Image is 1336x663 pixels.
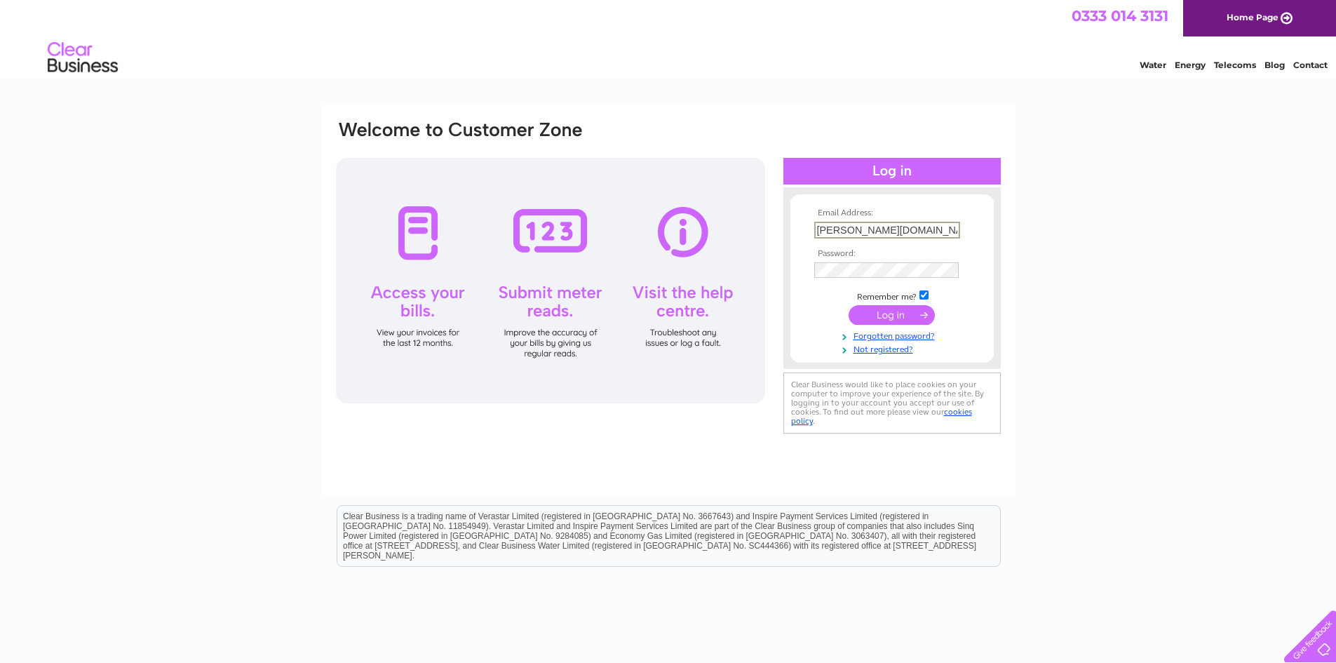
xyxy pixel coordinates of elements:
th: Email Address: [811,208,973,218]
td: Remember me? [811,288,973,302]
a: Forgotten password? [814,328,973,342]
a: 0333 014 3131 [1072,7,1168,25]
a: cookies policy [791,407,972,426]
img: logo.png [47,36,119,79]
a: Telecoms [1214,60,1256,70]
a: Not registered? [814,342,973,355]
a: Energy [1175,60,1206,70]
a: Water [1140,60,1166,70]
div: Clear Business is a trading name of Verastar Limited (registered in [GEOGRAPHIC_DATA] No. 3667643... [337,8,1000,68]
input: Submit [849,305,935,325]
a: Contact [1293,60,1328,70]
div: Clear Business would like to place cookies on your computer to improve your experience of the sit... [783,373,1001,434]
a: Blog [1264,60,1285,70]
th: Password: [811,249,973,259]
